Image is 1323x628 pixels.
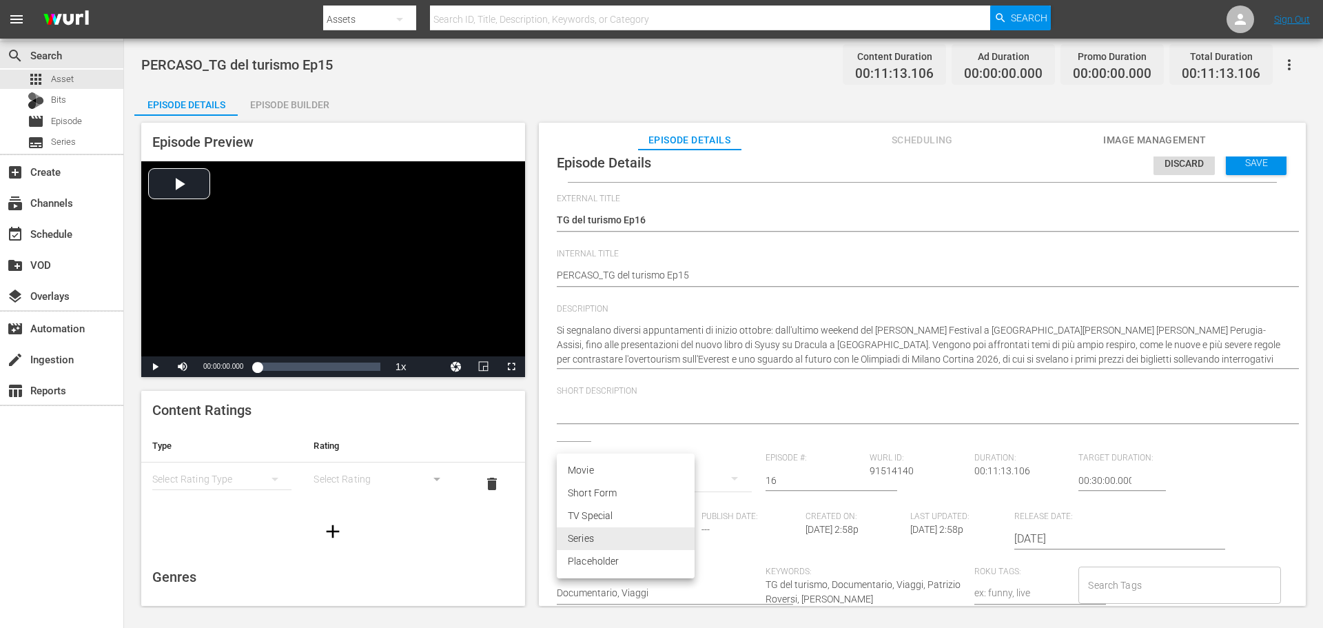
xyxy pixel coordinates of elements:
[557,482,695,505] li: Short Form
[557,527,695,550] li: Series
[557,505,695,527] li: TV Special
[1274,14,1310,25] a: Sign Out
[33,3,99,36] img: ans4CAIJ8jUAAAAAAAAAAAAAAAAAAAAAAAAgQb4GAAAAAAAAAAAAAAAAAAAAAAAAJMjXAAAAAAAAAAAAAAAAAAAAAAAAgAT5G...
[8,11,25,28] span: menu
[557,459,695,482] li: Movie
[1011,6,1047,30] span: Search
[557,550,695,573] li: Placeholder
